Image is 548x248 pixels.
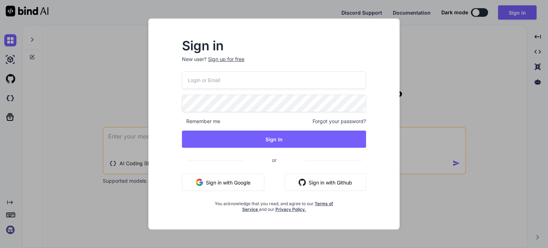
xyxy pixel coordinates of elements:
[182,131,366,148] button: Sign In
[196,179,203,186] img: google
[242,201,334,212] a: Terms of Service
[182,56,366,71] p: New user?
[299,179,306,186] img: github
[208,56,244,63] div: Sign up for free
[182,118,220,125] span: Remember me
[313,118,366,125] span: Forgot your password?
[243,151,305,169] span: or
[213,197,335,212] div: You acknowledge that you read, and agree to our and our
[285,174,366,191] button: Sign in with Github
[182,174,264,191] button: Sign in with Google
[182,40,366,51] h2: Sign in
[182,71,366,89] input: Login or Email
[275,207,306,212] a: Privacy Policy.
